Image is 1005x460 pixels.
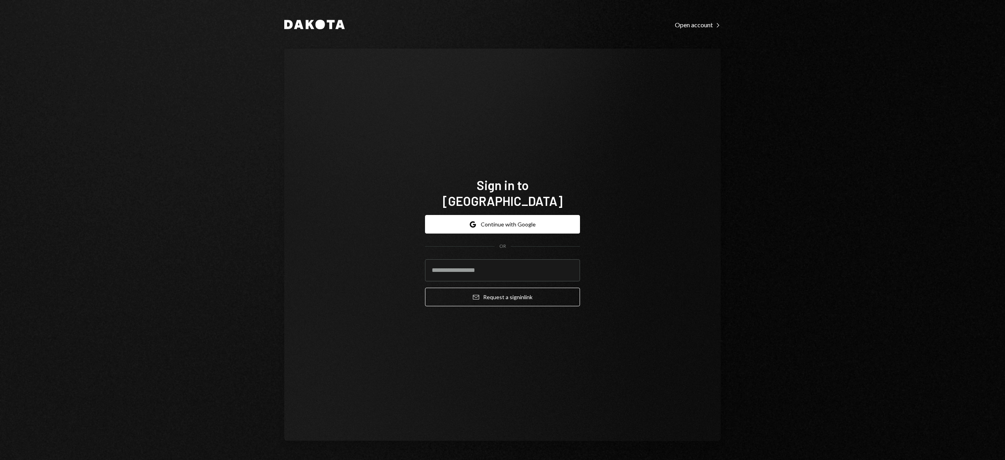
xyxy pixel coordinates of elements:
[675,20,721,29] a: Open account
[675,21,721,29] div: Open account
[425,215,580,234] button: Continue with Google
[499,243,506,250] div: OR
[425,288,580,306] button: Request a signinlink
[425,177,580,209] h1: Sign in to [GEOGRAPHIC_DATA]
